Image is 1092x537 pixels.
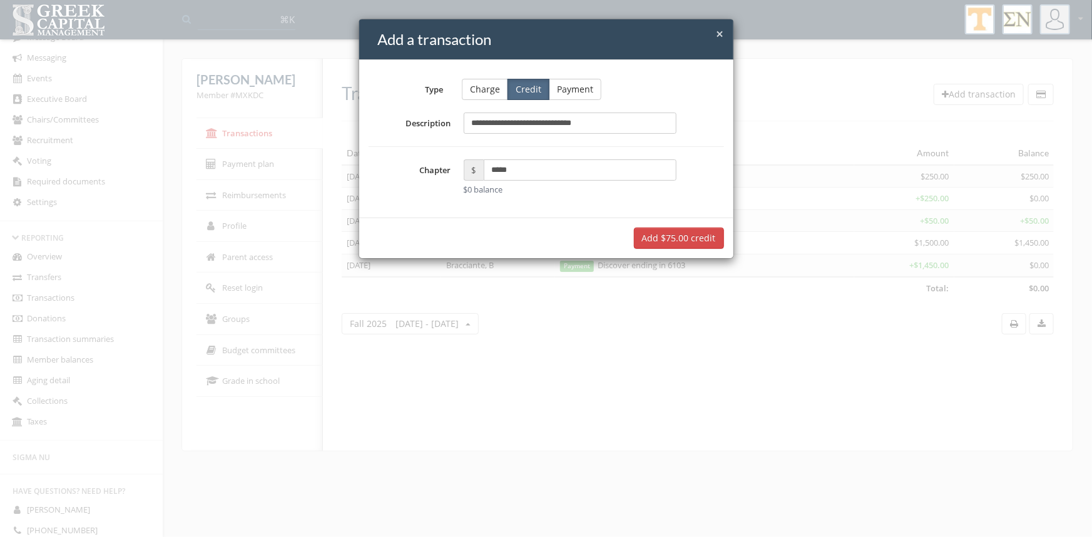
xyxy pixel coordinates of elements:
span: × [717,25,724,43]
button: Credit [508,79,549,100]
span: $ [464,159,484,181]
h4: Add a transaction [378,29,724,50]
label: Chapter [369,159,457,196]
label: Description [369,113,457,134]
label: Type [359,79,453,96]
button: Payment [549,79,601,100]
button: Add $75.00 credit [634,228,724,249]
button: Charge [462,79,508,100]
div: $0 balance [464,184,677,196]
